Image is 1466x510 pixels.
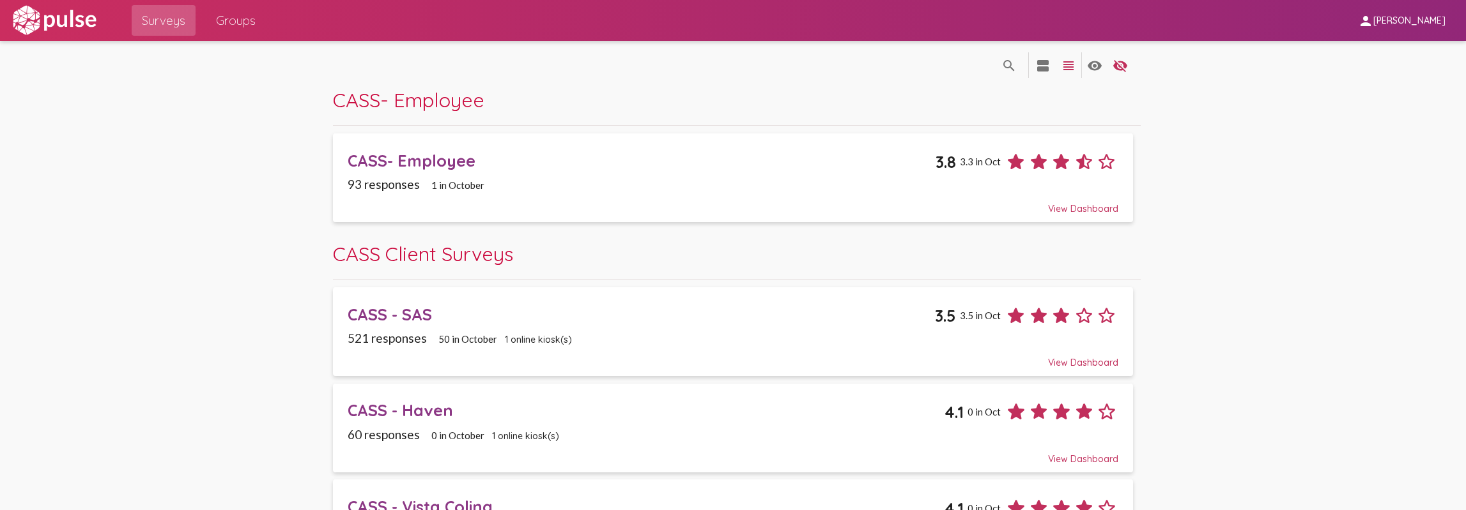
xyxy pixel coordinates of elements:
[1035,58,1051,73] mat-icon: language
[935,306,956,326] span: 3.5
[333,241,513,266] span: CASS Client Surveys
[142,9,185,32] span: Surveys
[431,179,484,191] span: 1 in October
[348,400,945,420] div: CASS - Haven
[1061,58,1076,73] mat-icon: language
[10,4,98,36] img: white-logo.svg
[132,5,196,36] a: Surveys
[1030,52,1056,78] button: language
[1348,8,1456,32] button: [PERSON_NAME]
[968,406,1001,417] span: 0 in Oct
[348,151,936,170] div: CASS- Employee
[1056,52,1081,78] button: language
[505,334,572,345] span: 1 online kiosk(s)
[996,52,1022,78] button: language
[348,304,935,324] div: CASS - SAS
[348,442,1118,465] div: View Dashboard
[492,430,559,442] span: 1 online kiosk(s)
[348,331,427,345] span: 521 responses
[206,5,266,36] a: Groups
[1001,58,1017,73] mat-icon: language
[333,287,1134,376] a: CASS - SAS3.53.5 in Oct521 responses50 in October1 online kiosk(s)View Dashboard
[348,191,1118,214] div: View Dashboard
[348,345,1118,368] div: View Dashboard
[333,87,484,112] span: CASS- Employee
[1107,52,1133,78] button: language
[438,333,497,345] span: 50 in October
[1113,58,1128,73] mat-icon: language
[960,156,1001,167] span: 3.3 in Oct
[333,133,1134,222] a: CASS- Employee3.83.3 in Oct93 responses1 in OctoberView Dashboard
[348,177,420,191] span: 93 responses
[1358,13,1373,29] mat-icon: person
[945,402,964,422] span: 4.1
[431,430,484,441] span: 0 in October
[936,152,956,172] span: 3.8
[960,310,1001,321] span: 3.5 in Oct
[1082,52,1107,78] button: language
[216,9,256,32] span: Groups
[333,384,1134,472] a: CASS - Haven4.10 in Oct60 responses0 in October1 online kiosk(s)View Dashboard
[348,427,420,442] span: 60 responses
[1087,58,1102,73] mat-icon: language
[1373,15,1446,27] span: [PERSON_NAME]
